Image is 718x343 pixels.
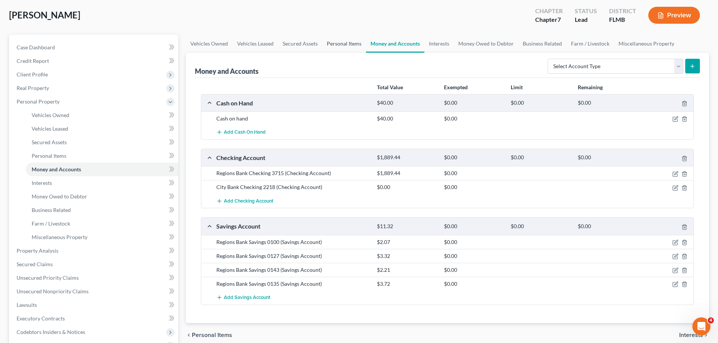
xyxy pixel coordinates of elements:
[213,154,373,162] div: Checking Account
[213,266,373,274] div: Regions Bank Savings 0143 (Savings Account)
[224,294,270,300] span: Add Savings Account
[373,280,440,288] div: $3.72
[26,163,178,176] a: Money and Accounts
[575,15,597,24] div: Lead
[366,35,424,53] a: Money and Accounts
[373,238,440,246] div: $2.07
[373,154,440,161] div: $1,889.44
[609,15,636,24] div: FLMB
[373,266,440,274] div: $2.21
[440,115,507,122] div: $0.00
[373,115,440,122] div: $40.00
[32,139,67,145] span: Secured Assets
[32,220,70,227] span: Farm / Livestock
[373,169,440,177] div: $1,889.44
[17,247,58,254] span: Property Analysis
[507,223,574,230] div: $0.00
[216,194,273,208] button: Add Checking Account
[32,166,81,172] span: Money and Accounts
[440,280,507,288] div: $0.00
[440,154,507,161] div: $0.00
[213,280,373,288] div: Regions Bank Savings 0135 (Savings Account)
[11,54,178,68] a: Credit Report
[679,332,703,338] span: Interests
[213,183,373,191] div: City Bank Checking 2218 (Checking Account)
[32,207,71,213] span: Business Related
[373,99,440,107] div: $40.00
[574,154,641,161] div: $0.00
[11,258,178,271] a: Secured Claims
[511,84,523,90] strong: Limit
[424,35,454,53] a: Interests
[26,176,178,190] a: Interests
[32,152,66,159] span: Personal Items
[11,298,178,312] a: Lawsuits
[26,108,178,122] a: Vehicles Owned
[17,85,49,91] span: Real Property
[213,169,373,177] div: Regions Bank Checking 3715 (Checking Account)
[557,16,561,23] span: 7
[224,130,266,136] span: Add Cash on Hand
[574,223,641,230] div: $0.00
[186,332,232,338] button: chevron_left Personal Items
[17,71,48,78] span: Client Profile
[26,203,178,217] a: Business Related
[9,9,80,20] span: [PERSON_NAME]
[377,84,403,90] strong: Total Value
[11,285,178,298] a: Unsecured Nonpriority Claims
[578,84,603,90] strong: Remaining
[32,112,69,118] span: Vehicles Owned
[11,41,178,54] a: Case Dashboard
[186,35,233,53] a: Vehicles Owned
[26,149,178,163] a: Personal Items
[574,99,641,107] div: $0.00
[17,302,37,308] span: Lawsuits
[575,7,597,15] div: Status
[507,154,574,161] div: $0.00
[679,332,709,338] button: Interests chevron_right
[444,84,468,90] strong: Exempted
[186,332,192,338] i: chevron_left
[195,67,259,76] div: Money and Accounts
[614,35,679,53] a: Miscellaneous Property
[648,7,700,24] button: Preview
[322,35,366,53] a: Personal Items
[373,183,440,191] div: $0.00
[17,98,60,105] span: Personal Property
[11,244,178,258] a: Property Analysis
[17,58,49,64] span: Credit Report
[26,190,178,203] a: Money Owed to Debtor
[17,315,65,322] span: Executory Contracts
[192,332,232,338] span: Personal Items
[11,271,178,285] a: Unsecured Priority Claims
[454,35,518,53] a: Money Owed to Debtor
[26,217,178,230] a: Farm / Livestock
[440,99,507,107] div: $0.00
[566,35,614,53] a: Farm / Livestock
[17,329,85,335] span: Codebtors Insiders & Notices
[440,266,507,274] div: $0.00
[17,274,79,281] span: Unsecured Priority Claims
[32,193,87,200] span: Money Owed to Debtor
[440,252,507,260] div: $0.00
[440,238,507,246] div: $0.00
[233,35,278,53] a: Vehicles Leased
[373,223,440,230] div: $11.32
[440,223,507,230] div: $0.00
[213,115,373,122] div: Cash on hand
[216,291,270,305] button: Add Savings Account
[216,125,266,139] button: Add Cash on Hand
[507,99,574,107] div: $0.00
[26,230,178,244] a: Miscellaneous Property
[17,261,53,267] span: Secured Claims
[535,7,563,15] div: Chapter
[213,99,373,107] div: Cash on Hand
[213,222,373,230] div: Savings Account
[17,44,55,50] span: Case Dashboard
[440,183,507,191] div: $0.00
[213,238,373,246] div: Regions Bank Savings 0100 (Savings Account)
[373,252,440,260] div: $3.32
[32,125,68,132] span: Vehicles Leased
[26,136,178,149] a: Secured Assets
[32,234,87,240] span: Miscellaneous Property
